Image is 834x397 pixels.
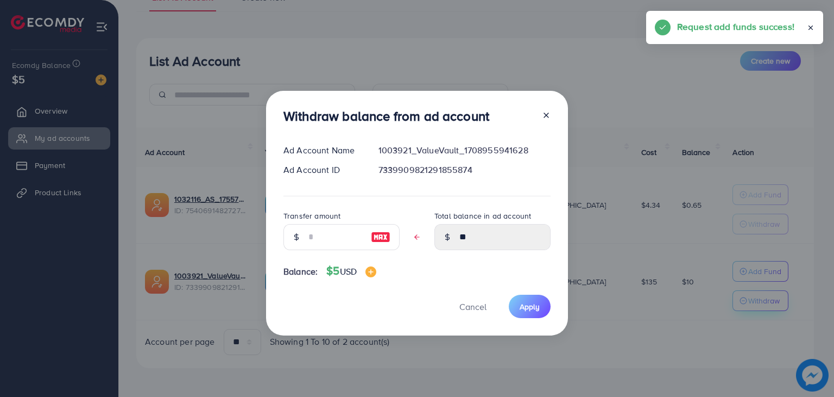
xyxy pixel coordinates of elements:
div: Ad Account Name [275,144,370,157]
span: USD [340,265,357,277]
span: Apply [520,301,540,312]
img: image [371,231,390,244]
h3: Withdraw balance from ad account [283,108,489,124]
span: Cancel [459,301,486,313]
div: 7339909821291855874 [370,164,559,176]
div: Ad Account ID [275,164,370,176]
img: image [365,266,376,277]
span: Balance: [283,265,318,278]
button: Cancel [446,295,500,318]
div: 1003921_ValueVault_1708955941628 [370,144,559,157]
button: Apply [509,295,551,318]
h4: $5 [326,264,376,278]
label: Total balance in ad account [434,210,531,221]
label: Transfer amount [283,210,340,221]
h5: Request add funds success! [677,20,794,34]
